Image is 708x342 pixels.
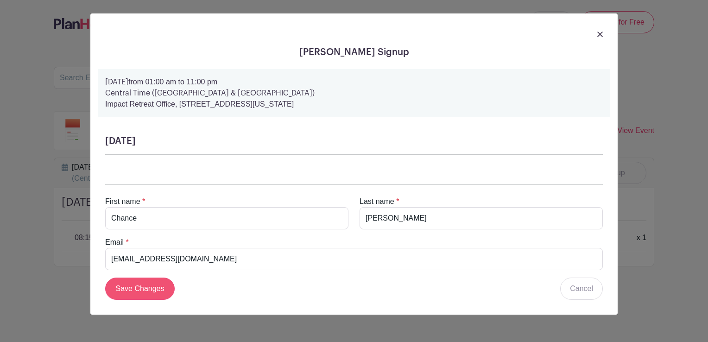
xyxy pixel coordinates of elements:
p: Impact Retreat Office, [STREET_ADDRESS][US_STATE] [105,99,603,110]
label: Email [105,237,124,248]
h5: [DATE] [105,136,603,147]
h5: [PERSON_NAME] Signup [98,47,610,58]
label: Last name [360,196,394,207]
a: Cancel [560,278,603,300]
label: First name [105,196,140,207]
img: close_button-5f87c8562297e5c2d7936805f587ecaba9071eb48480494691a3f1689db116b3.svg [597,32,603,37]
strong: [DATE] [105,78,128,86]
strong: Central Time ([GEOGRAPHIC_DATA] & [GEOGRAPHIC_DATA]) [105,89,315,97]
p: from 01:00 am to 11:00 pm [105,76,603,88]
input: Save Changes [105,278,175,300]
